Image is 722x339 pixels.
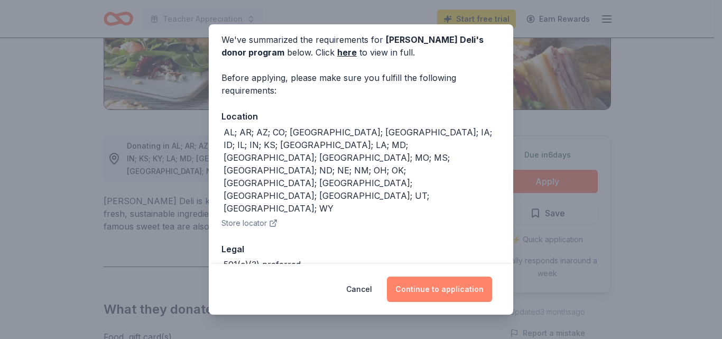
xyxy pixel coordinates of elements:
button: Store locator [221,217,277,230]
button: Continue to application [387,277,492,302]
div: AL; AR; AZ; CO; [GEOGRAPHIC_DATA]; [GEOGRAPHIC_DATA]; IA; ID; IL; IN; KS; [GEOGRAPHIC_DATA]; LA; ... [224,126,501,215]
div: Legal [221,242,501,256]
div: Location [221,109,501,123]
div: We've summarized the requirements for below. Click to view in full. [221,33,501,59]
button: Cancel [346,277,372,302]
div: 501(c)(3) preferred [224,258,301,271]
div: Before applying, please make sure you fulfill the following requirements: [221,71,501,97]
a: here [337,46,357,59]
